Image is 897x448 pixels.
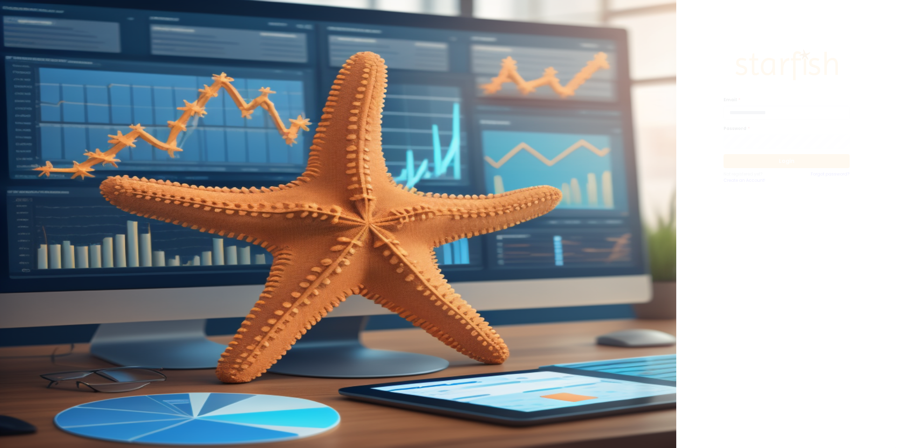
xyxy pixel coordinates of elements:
img: Logo.42cb71d561138c82c4ab.png [734,43,839,87]
a: Forgot password? [811,171,850,184]
button: Login [724,154,850,168]
p: Not registered yet? [724,171,787,177]
label: Email [724,97,845,103]
a: Create an Account! [724,177,787,184]
label: Password [724,125,845,132]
